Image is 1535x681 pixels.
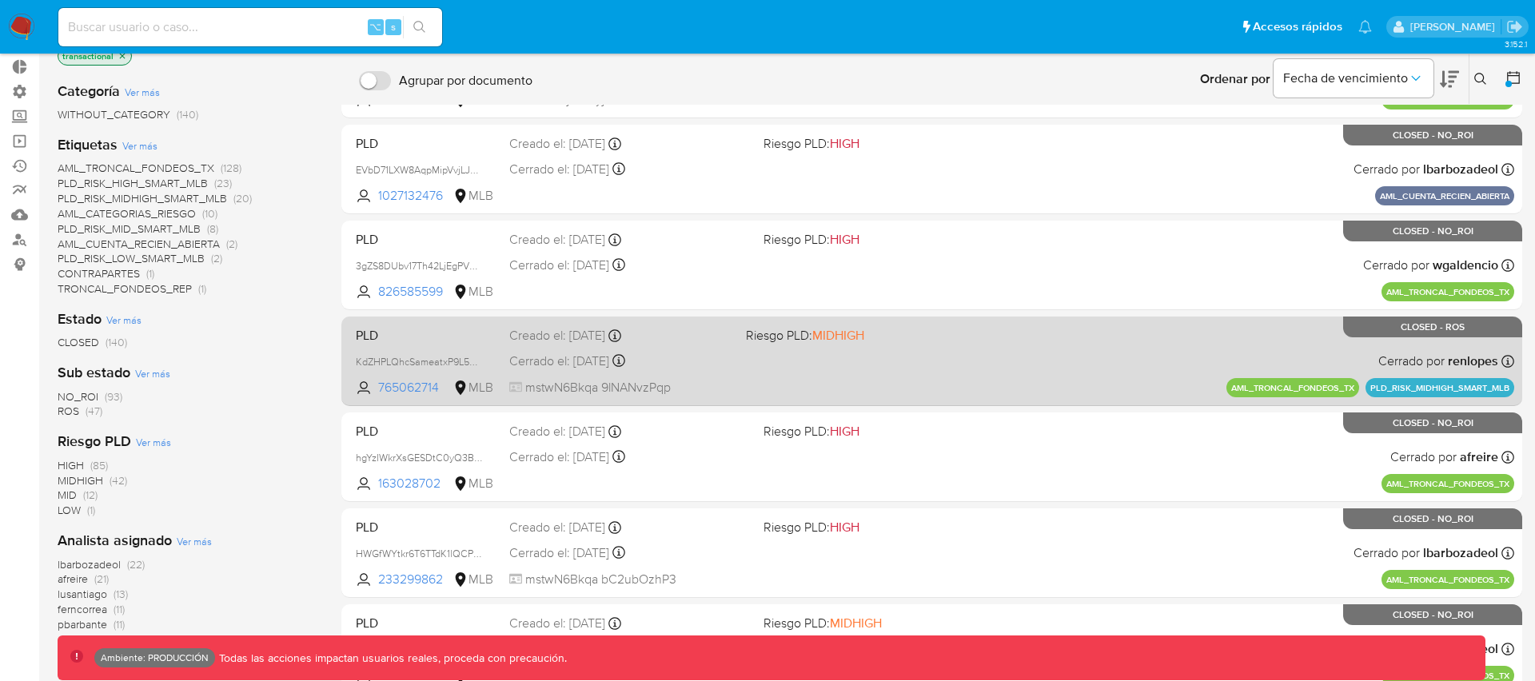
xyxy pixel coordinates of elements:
[403,16,436,38] button: search-icon
[1358,20,1372,34] a: Notificaciones
[1410,19,1501,34] p: nicolas.tolosa@mercadolibre.com
[101,655,209,661] p: Ambiente: PRODUCCIÓN
[58,17,442,38] input: Buscar usuario o caso...
[391,19,396,34] span: s
[1505,38,1527,50] span: 3.152.1
[215,651,567,666] p: Todas las acciones impactan usuarios reales, proceda con precaución.
[1506,18,1523,35] a: Salir
[1253,18,1342,35] span: Accesos rápidos
[369,19,381,34] span: ⌥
